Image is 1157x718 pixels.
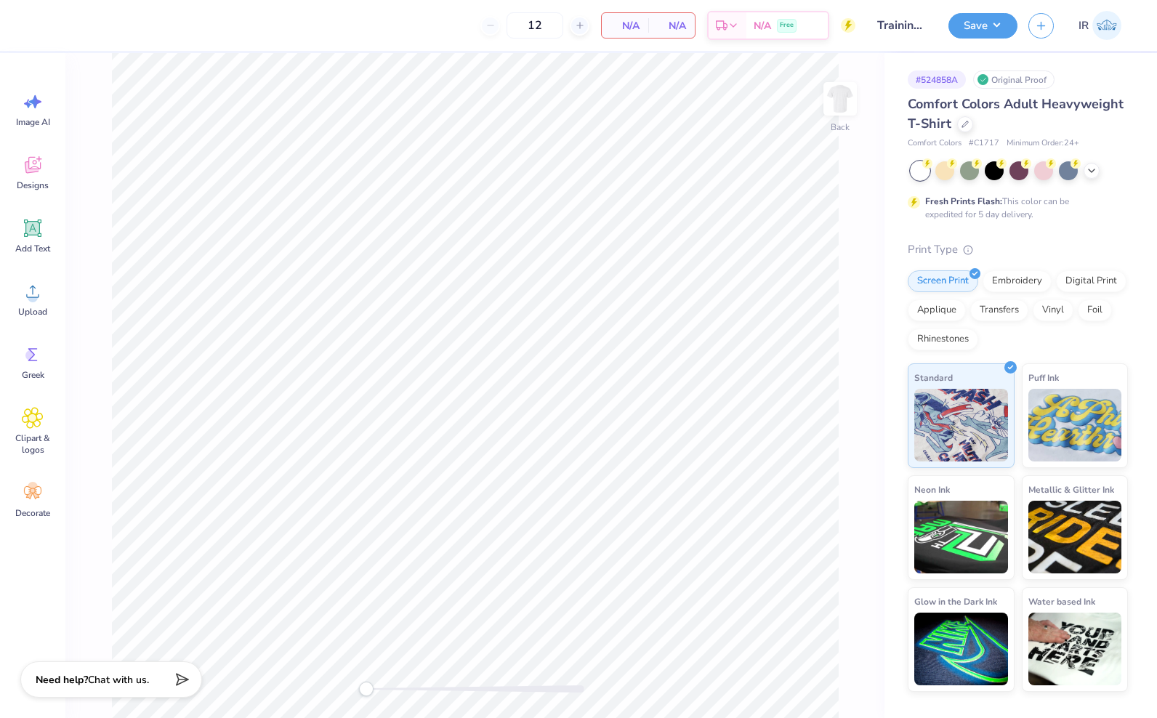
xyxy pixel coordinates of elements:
div: Embroidery [983,270,1052,292]
span: Upload [18,306,47,318]
div: # 524858A [908,70,966,89]
div: Applique [908,299,966,321]
span: Puff Ink [1028,370,1059,385]
span: Image AI [16,116,50,128]
div: Rhinestones [908,328,978,350]
strong: Fresh Prints Flash: [925,195,1002,207]
img: Standard [914,389,1008,461]
img: Back [826,84,855,113]
img: Puff Ink [1028,389,1122,461]
strong: Need help? [36,673,88,687]
img: Water based Ink [1028,613,1122,685]
span: N/A [657,18,686,33]
span: IR [1079,17,1089,34]
span: Glow in the Dark Ink [914,594,997,609]
img: Metallic & Glitter Ink [1028,501,1122,573]
span: N/A [754,18,771,33]
a: IR [1072,11,1128,40]
span: Comfort Colors [908,137,962,150]
input: – – [507,12,563,39]
div: Accessibility label [359,682,374,696]
span: Free [780,20,794,31]
span: Minimum Order: 24 + [1007,137,1079,150]
span: Greek [22,369,44,381]
div: Original Proof [973,70,1055,89]
span: # C1717 [969,137,999,150]
input: Untitled Design [866,11,938,40]
span: Clipart & logos [9,432,57,456]
span: N/A [610,18,640,33]
div: Vinyl [1033,299,1073,321]
span: Metallic & Glitter Ink [1028,482,1114,497]
div: This color can be expedited for 5 day delivery. [925,195,1104,221]
img: Glow in the Dark Ink [914,613,1008,685]
span: Comfort Colors Adult Heavyweight T-Shirt [908,95,1124,132]
div: Screen Print [908,270,978,292]
div: Back [831,121,850,134]
span: Add Text [15,243,50,254]
img: Isabella Robles [1092,11,1121,40]
div: Transfers [970,299,1028,321]
span: Designs [17,179,49,191]
button: Save [948,13,1017,39]
span: Decorate [15,507,50,519]
div: Foil [1078,299,1112,321]
div: Print Type [908,241,1128,258]
div: Digital Print [1056,270,1126,292]
span: Water based Ink [1028,594,1095,609]
span: Neon Ink [914,482,950,497]
img: Neon Ink [914,501,1008,573]
span: Chat with us. [88,673,149,687]
span: Standard [914,370,953,385]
